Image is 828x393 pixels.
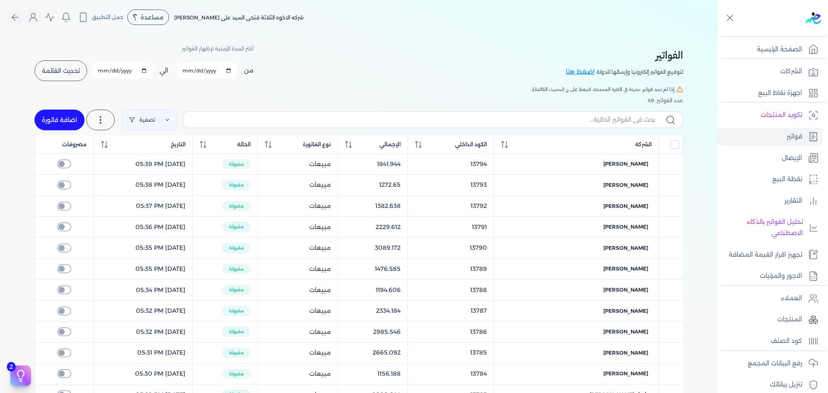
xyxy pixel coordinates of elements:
span: الحالة [237,141,251,148]
a: تجهيز اقرار القيمة المضافة [718,246,823,264]
span: نوع الفاتورة [303,141,331,148]
a: الاجور والمرتبات [718,267,823,285]
span: [PERSON_NAME] [603,202,648,210]
p: الاجور والمرتبات [760,270,802,282]
a: رفع البيانات المجمع [718,355,823,373]
span: مساعدة [141,14,163,20]
a: اجهزة نقاط البيع [718,84,823,102]
span: الكود الداخلي [455,141,487,148]
p: تكويد المنتجات [761,110,802,121]
span: مصروفات [62,141,87,148]
a: الشركات [718,63,823,81]
p: الشركات [780,66,802,77]
p: الصفحة الرئيسية [757,44,802,55]
div: مساعدة [127,9,169,25]
span: 2 [7,362,16,371]
p: اجهزة نقاط البيع [758,88,802,99]
a: نقطة البيع [718,170,823,189]
a: كود الصنف [718,332,823,350]
span: تحديث القائمة [42,68,80,74]
p: المنتجات [777,314,802,325]
span: [PERSON_NAME] [603,181,648,189]
span: [PERSON_NAME] [603,286,648,294]
label: من [244,66,254,75]
button: حمل التطبيق [76,10,125,25]
span: [PERSON_NAME] [603,223,648,231]
span: شركه الاخوه الثلاثة فتحى السيد على [PERSON_NAME] [174,14,304,21]
p: العملاء [781,293,802,304]
span: [PERSON_NAME] [603,244,648,252]
a: تكويد المنتجات [718,106,823,124]
img: logo [806,12,821,24]
input: بحث في الفواتير الحالية... [190,115,655,124]
p: لتوقيع الفواتير إلكترونيا وإرسالها للدولة [596,66,683,78]
a: تصفية [122,110,178,130]
span: الإجمالي [379,141,401,148]
p: تحليل الفواتير بالذكاء الاصطناعي [722,217,803,239]
p: الإيصال [782,153,802,164]
span: [PERSON_NAME] [603,160,648,168]
p: التقارير [784,195,802,207]
a: فواتير [718,128,823,146]
span: حمل التطبيق [92,13,123,21]
div: عدد الفواتير: 49 [34,97,683,104]
label: الي [160,66,168,75]
span: [PERSON_NAME] [603,265,648,273]
h2: الفواتير [566,47,683,63]
a: اضافة فاتورة [34,110,85,130]
a: تحليل الفواتير بالذكاء الاصطناعي [718,213,823,242]
p: أختر المدة الزمنية لإظهار الفواتير [182,43,254,54]
a: المنتجات [718,311,823,329]
p: رفع البيانات المجمع [748,358,802,369]
span: [PERSON_NAME] [603,328,648,336]
button: تحديث القائمة [34,60,87,81]
span: [PERSON_NAME] [603,307,648,315]
button: 2 [10,365,31,386]
a: الصفحة الرئيسية [718,41,823,59]
p: تنزيل بياناتك [770,379,802,390]
span: التاريخ [171,141,185,148]
a: اضغط هنا [566,67,596,77]
span: الشركة [635,141,652,148]
a: التقارير [718,192,823,210]
p: فواتير [787,131,802,142]
p: كود الصنف [771,336,802,347]
span: [PERSON_NAME] [603,349,648,357]
span: [PERSON_NAME] [603,370,648,377]
a: الإيصال [718,149,823,167]
p: تجهيز اقرار القيمة المضافة [729,249,802,261]
span: إذا لم تجد فواتير حديثة في الفترة المحددة، اضغط على زر (تحديث القائمة). [531,85,674,93]
p: نقطة البيع [772,174,802,185]
a: العملاء [718,289,823,308]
